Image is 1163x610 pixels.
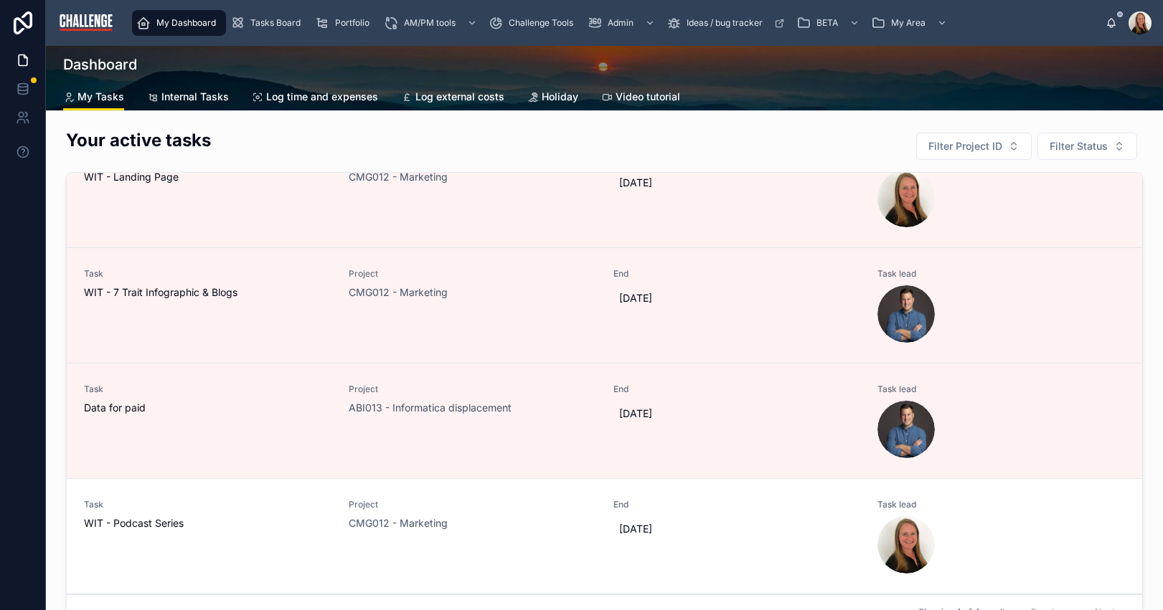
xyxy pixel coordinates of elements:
a: Ideas / bug tracker [662,10,792,36]
span: Filter Project ID [928,139,1002,153]
span: [DATE] [619,291,855,305]
span: Ideas / bug tracker [687,17,763,29]
span: Task [84,268,331,280]
span: My Area [891,17,926,29]
span: [DATE] [619,406,855,421]
img: App logo [57,11,115,34]
a: Video tutorial [601,84,680,113]
a: WIT - Landing PageCMG012 - Marketing[DATE] [67,133,1142,248]
span: Task lead [877,383,1125,395]
a: CMG012 - Marketing [349,516,448,530]
span: Task [84,499,331,510]
a: AM/PM tools [380,10,484,36]
h1: Dashboard [63,54,137,75]
h2: Your active tasks [66,128,211,152]
span: Log external costs [415,90,504,104]
span: Filter Status [1050,139,1108,153]
span: Task lead [877,499,1125,510]
a: ABI013 - Informatica displacement [349,401,512,415]
a: Internal Tasks [147,84,229,113]
span: Challenge Tools [509,17,573,29]
a: My Dashboard [132,10,226,36]
span: WIT - Podcast Series [84,516,331,530]
a: Holiday [527,84,578,113]
a: Log external costs [401,84,504,113]
a: TaskData for paidProjectABI013 - Informatica displacementEnd[DATE]Task lead [67,363,1142,479]
span: Internal Tasks [161,90,229,104]
span: End [613,268,861,280]
button: Select Button [916,133,1032,160]
span: Video tutorial [616,90,680,104]
span: Project [349,499,596,510]
span: Portfolio [335,17,369,29]
a: TaskWIT - 7 Trait Infographic & BlogsProjectCMG012 - MarketingEnd[DATE]Task lead [67,248,1142,363]
a: CMG012 - Marketing [349,285,448,300]
div: scrollable content [126,7,1106,39]
span: AM/PM tools [404,17,456,29]
span: Data for paid [84,401,331,415]
span: End [613,383,861,395]
span: BETA [816,17,838,29]
a: Challenge Tools [484,10,583,36]
a: Portfolio [311,10,380,36]
a: BETA [792,10,867,36]
span: [DATE] [619,176,855,190]
span: My Dashboard [156,17,216,29]
span: Project [349,383,596,395]
a: My Area [867,10,954,36]
span: Tasks Board [250,17,301,29]
button: Select Button [1037,133,1137,160]
span: Holiday [542,90,578,104]
span: Project [349,268,596,280]
span: Admin [608,17,634,29]
span: WIT - Landing Page [84,170,331,184]
span: My Tasks [77,90,124,104]
span: [DATE] [619,522,855,536]
a: CMG012 - Marketing [349,170,448,184]
a: My Tasks [63,84,124,111]
span: End [613,499,861,510]
a: Tasks Board [226,10,311,36]
a: Log time and expenses [252,84,378,113]
a: Admin [583,10,662,36]
a: TaskWIT - Podcast SeriesProjectCMG012 - MarketingEnd[DATE]Task lead [67,479,1142,594]
span: WIT - 7 Trait Infographic & Blogs [84,285,331,300]
span: Task [84,383,331,395]
span: Task lead [877,268,1125,280]
span: Log time and expenses [266,90,378,104]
